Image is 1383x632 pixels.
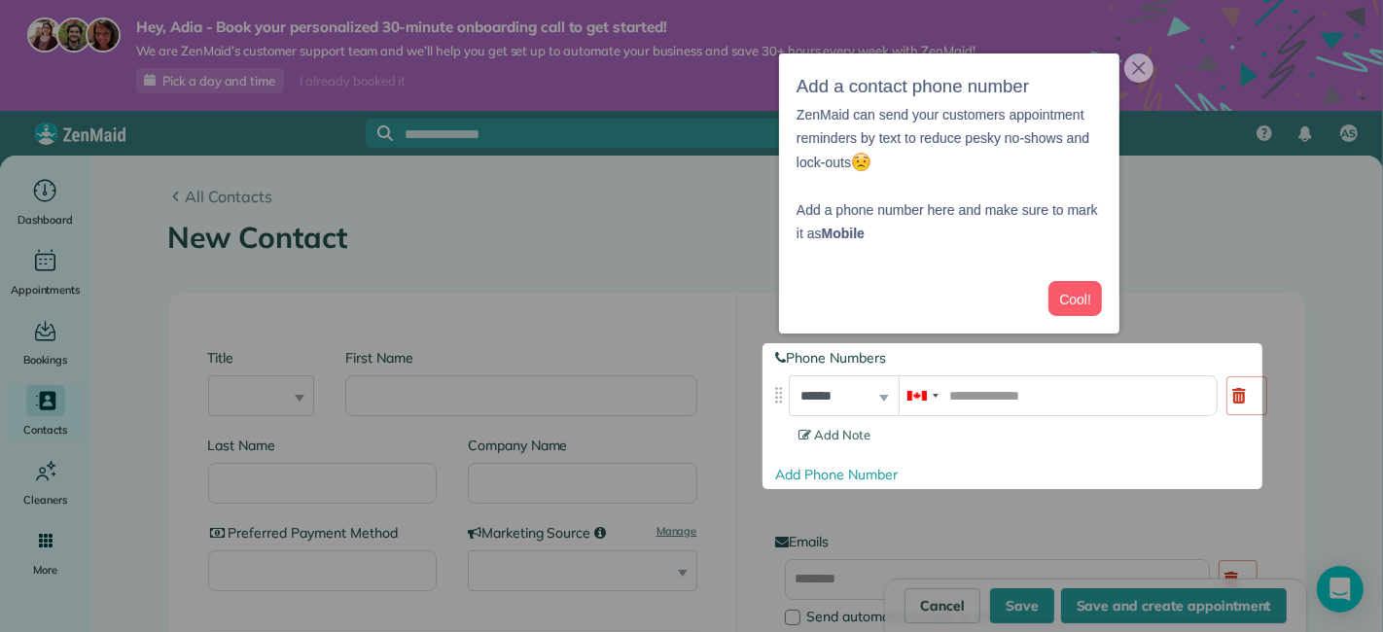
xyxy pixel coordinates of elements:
span: Add Note [799,427,871,442]
button: close, [1124,53,1153,83]
img: drag_indicator-119b368615184ecde3eda3c64c821f6cf29d3e2b97b89ee44bc31753036683e5.png [768,385,789,405]
a: Add Phone Number [776,466,898,483]
p: ZenMaid can send your customers appointment reminders by text to reduce pesky no-shows and lock-outs [797,103,1102,175]
div: Canada: +1 [900,376,944,415]
button: Cool! [1048,281,1102,317]
p: Add a phone number here and make sure to mark it as [797,174,1102,246]
strong: Mobile [822,226,865,241]
img: :worried: [851,152,871,172]
label: Phone Numbers [776,348,1266,368]
h3: Add a contact phone number [797,71,1102,103]
div: Add a contact phone numberZenMaid can send your customers appointment reminders by text to reduce... [779,53,1119,334]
